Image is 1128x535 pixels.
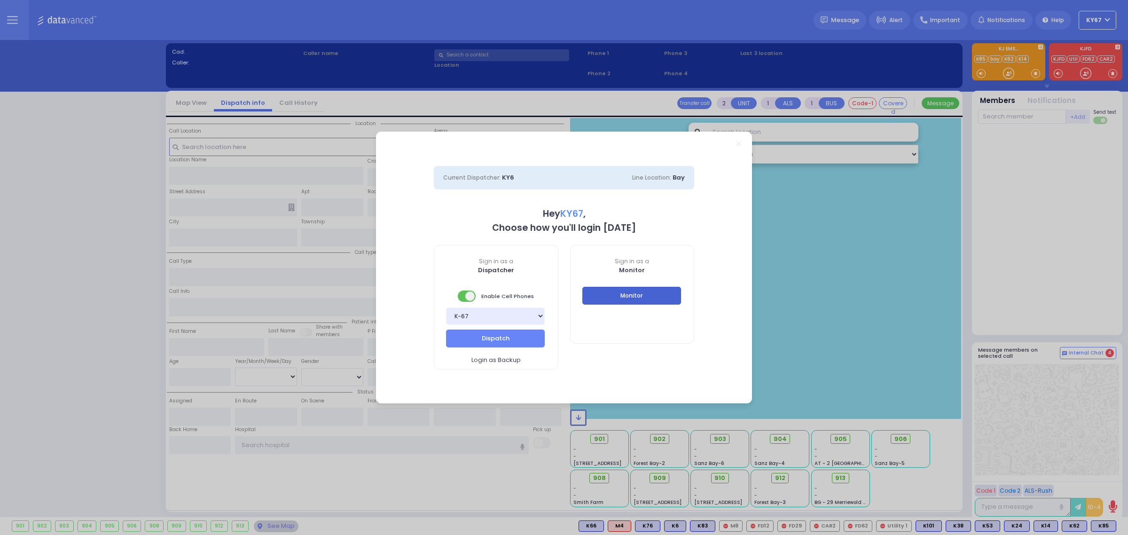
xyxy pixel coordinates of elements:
[502,173,514,182] span: KY6
[446,330,545,347] button: Dispatch
[492,221,636,234] b: Choose how you'll login [DATE]
[673,173,685,182] span: Bay
[619,266,645,275] b: Monitor
[560,207,583,220] span: KY67
[632,173,671,181] span: Line Location:
[458,290,534,303] span: Enable Cell Phones
[736,141,741,146] a: Close
[582,287,681,305] button: Monitor
[434,257,558,266] span: Sign in as a
[543,207,586,220] b: Hey ,
[471,355,521,365] span: Login as Backup
[478,266,514,275] b: Dispatcher
[443,173,501,181] span: Current Dispatcher:
[571,257,694,266] span: Sign in as a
